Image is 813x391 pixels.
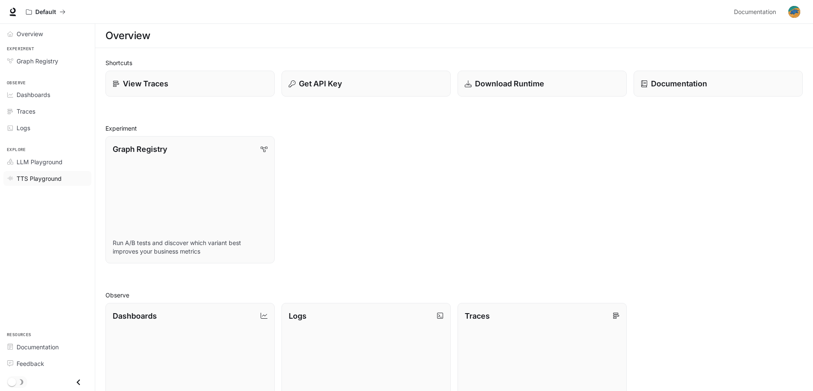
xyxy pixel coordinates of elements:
[8,377,16,386] span: Dark mode toggle
[35,9,56,16] p: Default
[17,359,44,368] span: Feedback
[105,136,275,263] a: Graph RegistryRun A/B tests and discover which variant best improves your business metrics
[299,78,342,89] p: Get API Key
[17,90,50,99] span: Dashboards
[788,6,800,18] img: User avatar
[17,123,30,132] span: Logs
[105,291,803,300] h2: Observe
[105,124,803,133] h2: Experiment
[17,57,58,66] span: Graph Registry
[105,27,150,44] h1: Overview
[281,71,451,97] button: Get API Key
[3,356,91,371] a: Feedback
[123,78,168,89] p: View Traces
[3,54,91,68] a: Graph Registry
[69,374,88,391] button: Close drawer
[17,342,59,351] span: Documentation
[651,78,707,89] p: Documentation
[22,3,69,20] button: All workspaces
[3,26,91,41] a: Overview
[475,78,544,89] p: Download Runtime
[3,340,91,354] a: Documentation
[105,71,275,97] a: View Traces
[17,107,35,116] span: Traces
[3,104,91,119] a: Traces
[105,58,803,67] h2: Shortcuts
[786,3,803,20] button: User avatar
[17,157,63,166] span: LLM Playground
[731,3,782,20] a: Documentation
[3,87,91,102] a: Dashboards
[3,120,91,135] a: Logs
[3,154,91,169] a: LLM Playground
[634,71,803,97] a: Documentation
[465,310,490,322] p: Traces
[113,310,157,322] p: Dashboards
[17,29,43,38] span: Overview
[3,171,91,186] a: TTS Playground
[17,174,62,183] span: TTS Playground
[113,143,167,155] p: Graph Registry
[289,310,307,322] p: Logs
[734,7,776,17] span: Documentation
[113,239,267,256] p: Run A/B tests and discover which variant best improves your business metrics
[458,71,627,97] a: Download Runtime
